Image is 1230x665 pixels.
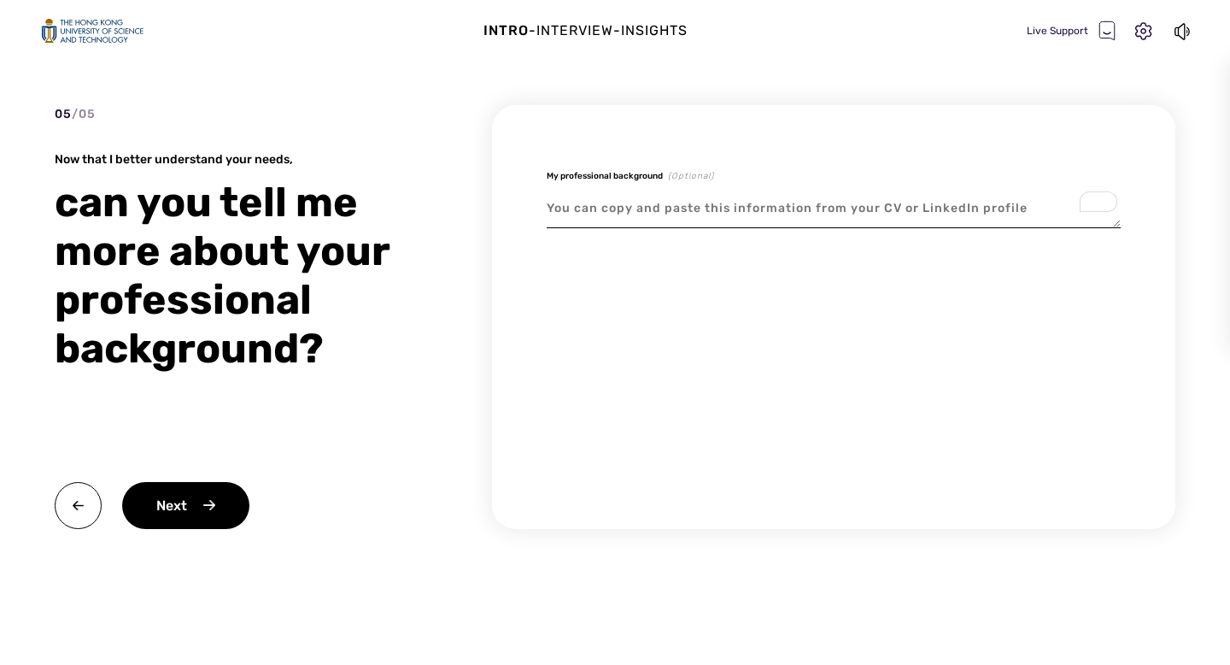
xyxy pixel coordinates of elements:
[122,482,249,529] div: Next
[55,482,102,529] img: back
[621,21,688,41] div: Insights
[668,171,714,181] span: (Optional)
[41,19,143,44] img: logo
[55,105,96,123] div: 05
[536,21,613,41] div: Interview
[55,151,413,168] div: Now that I better understand your needs,
[72,107,96,121] span: / 05
[529,21,536,41] div: -
[55,178,413,373] div: can you tell me more about your professional background?
[547,167,1121,185] div: My professional background
[547,189,1121,228] textarea: To enrich screen reader interactions, please activate Accessibility in Grammarly extension settings
[483,21,529,41] div: Intro
[613,21,621,41] div: -
[1027,21,1116,41] div: Live Support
